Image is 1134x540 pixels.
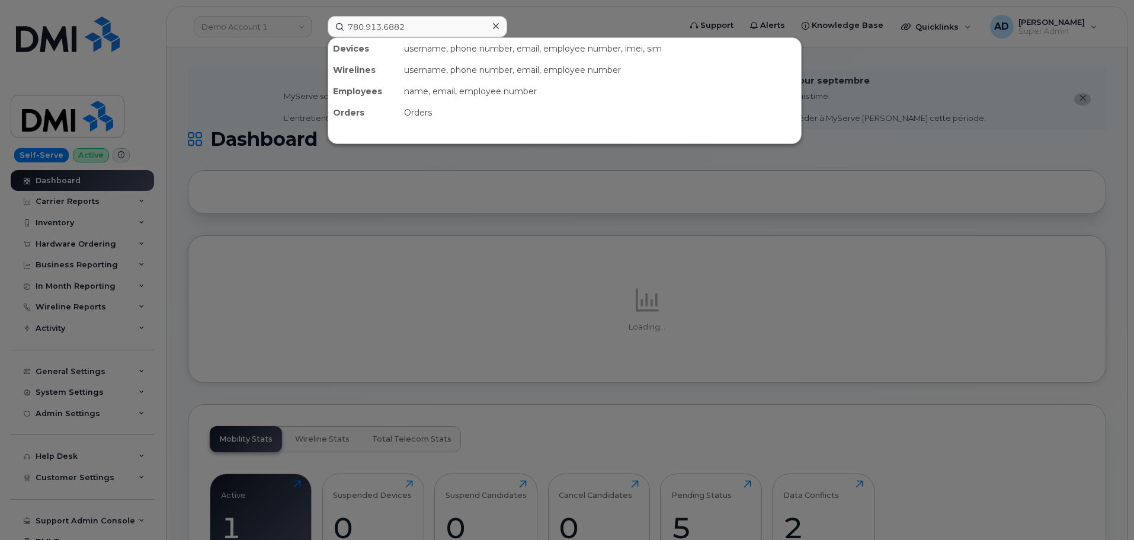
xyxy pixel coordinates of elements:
[399,102,801,123] div: Orders
[328,38,399,59] div: Devices
[399,81,801,102] div: name, email, employee number
[328,102,399,123] div: Orders
[328,81,399,102] div: Employees
[399,38,801,59] div: username, phone number, email, employee number, imei, sim
[399,59,801,81] div: username, phone number, email, employee number
[328,59,399,81] div: Wirelines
